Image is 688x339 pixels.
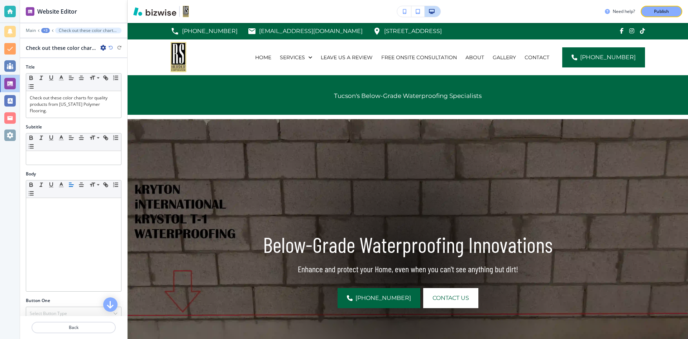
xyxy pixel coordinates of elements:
[26,297,50,304] h2: Button One
[26,64,35,70] h2: Title
[32,324,115,331] p: Back
[171,42,186,72] img: R S Herder Corporation
[562,47,645,67] a: [PHONE_NUMBER]
[373,26,442,37] a: [STREET_ADDRESS]
[30,310,67,317] h4: Select Button Type
[384,26,442,37] p: [STREET_ADDRESS]
[171,26,238,37] a: [PHONE_NUMBER]
[338,288,420,308] a: [PHONE_NUMBER]
[211,264,604,274] p: Enhance and protect your Home, even when you can't see anything but dirt!
[32,322,116,333] button: Back
[133,7,176,16] img: Bizwise Logo
[171,91,645,100] p: Tucson's Below-Grade Waterproofing Specialists
[59,28,118,33] p: Check out these color charts for quality products from [US_STATE] Polymer Flooring.
[381,54,457,61] p: FREE ONSITE CONSULTATION
[211,232,604,257] p: Below-Grade Waterproofing Innovations
[259,26,363,37] p: [EMAIL_ADDRESS][DOMAIN_NAME]
[26,7,34,16] img: editor icon
[423,288,478,308] button: Contact Us
[355,294,411,302] span: [PHONE_NUMBER]
[26,44,97,52] h2: Check out these color charts for quality products from [US_STATE] Polymer Flooring.
[465,54,484,61] p: ABOUT
[525,54,549,61] p: CONTACT
[55,28,121,33] button: Check out these color charts for quality products from [US_STATE] Polymer Flooring.
[654,8,669,15] p: Publish
[41,28,50,33] button: +3
[580,53,636,62] span: [PHONE_NUMBER]
[248,26,363,37] a: [EMAIL_ADDRESS][DOMAIN_NAME]
[280,54,305,61] p: SERVICES
[26,28,36,33] button: Main
[321,54,373,61] p: LEAVE US A REVIEW
[433,294,469,302] span: Contact Us
[26,124,42,130] h2: Subtitle
[183,6,189,17] img: Your Logo
[26,171,36,177] h2: Body
[493,54,516,61] p: GALLERY
[641,6,682,17] button: Publish
[255,54,271,61] p: HOME
[613,8,635,15] h3: Need help?
[30,95,118,114] p: Check out these color charts for quality products from [US_STATE] Polymer Flooring.
[37,7,77,16] h2: Website Editor
[182,26,238,37] p: [PHONE_NUMBER]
